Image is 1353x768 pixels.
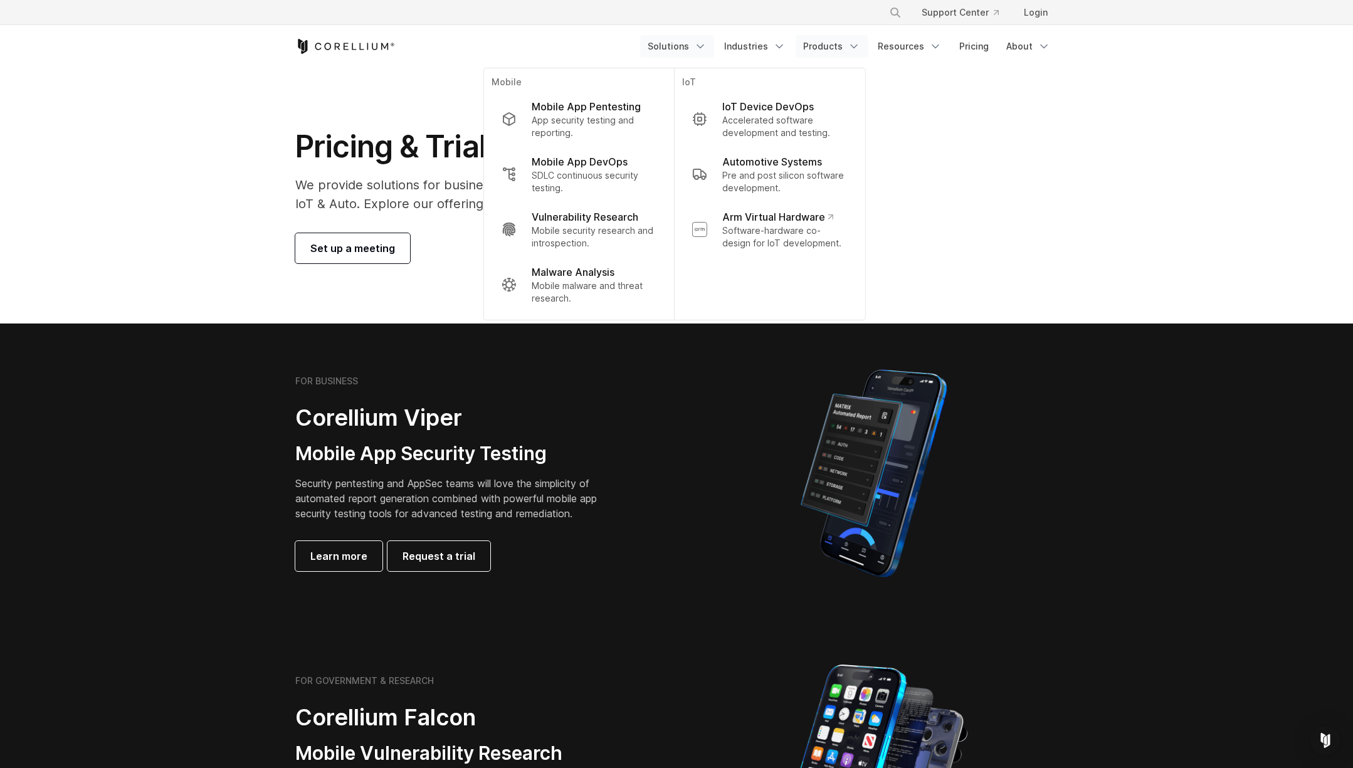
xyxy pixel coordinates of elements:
a: Corellium Home [295,39,395,54]
h3: Mobile Vulnerability Research [295,742,646,765]
a: About [999,35,1058,58]
a: Malware Analysis Mobile malware and threat research. [492,257,666,312]
p: Mobile App Pentesting [532,99,641,114]
p: Security pentesting and AppSec teams will love the simplicity of automated report generation comb... [295,476,616,521]
a: Mobile App Pentesting App security testing and reporting. [492,92,666,147]
a: Learn more [295,541,382,571]
a: Request a trial [387,541,490,571]
h6: FOR GOVERNMENT & RESEARCH [295,675,434,686]
span: Request a trial [403,549,475,564]
p: Mobile malware and threat research. [532,280,656,305]
p: Vulnerability Research [532,209,638,224]
a: Mobile App DevOps SDLC continuous security testing. [492,147,666,202]
img: Corellium MATRIX automated report on iPhone showing app vulnerability test results across securit... [779,364,968,583]
h2: Corellium Viper [295,404,616,432]
p: App security testing and reporting. [532,114,656,139]
p: We provide solutions for businesses, research teams, community individuals, and IoT & Auto. Explo... [295,176,795,213]
a: Solutions [640,35,714,58]
p: Arm Virtual Hardware [722,209,833,224]
a: Automotive Systems Pre and post silicon software development. [682,147,858,202]
div: Navigation Menu [874,1,1058,24]
p: SDLC continuous security testing. [532,169,656,194]
p: Mobile [492,76,666,92]
button: Search [884,1,907,24]
p: Accelerated software development and testing. [722,114,848,139]
a: Pricing [952,35,996,58]
a: Arm Virtual Hardware Software-hardware co-design for IoT development. [682,202,858,257]
p: Mobile security research and introspection. [532,224,656,250]
a: IoT Device DevOps Accelerated software development and testing. [682,92,858,147]
p: IoT Device DevOps [722,99,814,114]
h1: Pricing & Trials [295,128,795,166]
p: Automotive Systems [722,154,822,169]
a: Industries [717,35,793,58]
span: Set up a meeting [310,241,395,256]
a: Resources [870,35,949,58]
h6: FOR BUSINESS [295,376,358,387]
p: Software-hardware co-design for IoT development. [722,224,848,250]
p: Pre and post silicon software development. [722,169,848,194]
a: Set up a meeting [295,233,410,263]
h2: Corellium Falcon [295,703,646,732]
p: Malware Analysis [532,265,614,280]
p: Mobile App DevOps [532,154,628,169]
a: Support Center [912,1,1009,24]
a: Products [796,35,868,58]
div: Navigation Menu [640,35,1058,58]
span: Learn more [310,549,367,564]
h3: Mobile App Security Testing [295,442,616,466]
a: Vulnerability Research Mobile security research and introspection. [492,202,666,257]
div: Open Intercom Messenger [1310,725,1340,755]
a: Login [1014,1,1058,24]
p: IoT [682,76,858,92]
